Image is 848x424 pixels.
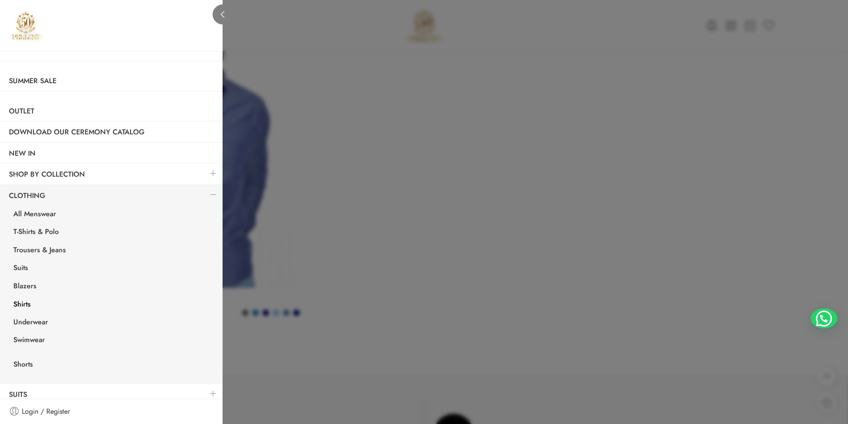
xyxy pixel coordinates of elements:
a: <a href="https://pellini-collection.com/men-shop/menswear/short/">Shorts</a> [4,350,223,356]
a: Pellini - [9,9,42,42]
a: Trousers & Jeans [4,242,223,260]
a: Underwear [4,314,223,332]
span: Swimwear [13,334,45,346]
a: T-Shirts & Polo [4,224,223,242]
span: Login / Register [22,406,70,417]
a: All Menswear [4,206,223,224]
a: Suits [4,260,223,278]
img: Pellini [9,9,42,42]
a: Shorts [4,356,223,375]
a: Blazers [4,278,223,296]
a: Swimwear [4,332,223,350]
a: Login / Register [9,406,214,417]
a: Shirts [4,296,223,315]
